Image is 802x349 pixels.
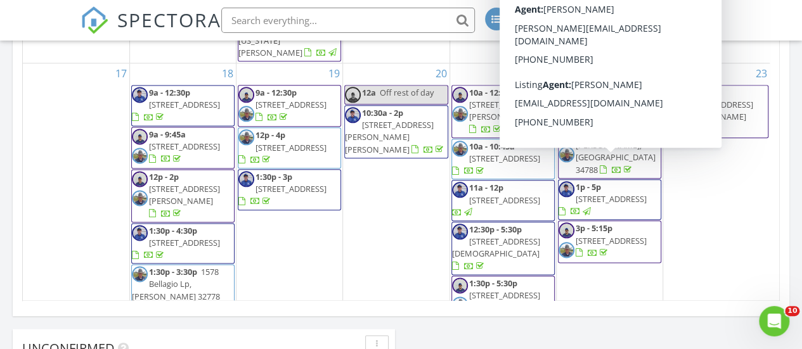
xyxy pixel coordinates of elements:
[452,277,468,293] img: eugene_cusie_.jpg
[452,141,468,156] img: resized_20200710_1241044.jpeg
[131,169,235,222] a: 12p - 2p [STREET_ADDRESS][PERSON_NAME]
[343,63,450,330] td: Go to August 20, 2025
[255,171,292,182] span: 1:30p - 3p
[682,87,753,135] a: 1p - 4:30p [STREET_ADDRESS][PERSON_NAME]
[255,183,327,194] span: [STREET_ADDRESS]
[81,17,221,44] a: SPECTORA
[682,87,719,98] span: 1p - 4:30p
[469,87,515,98] span: 10a - 12:30p
[469,87,540,135] a: 10a - 12:30p [STREET_ADDRESS][PERSON_NAME]
[540,63,556,84] a: Go to August 21, 2025
[576,222,612,234] span: 3p - 5:15p
[131,127,235,168] a: 9a - 9:45a [STREET_ADDRESS]
[238,23,327,58] span: [STREET_ADDRESS][US_STATE][PERSON_NAME]
[132,129,148,144] img: eugene_cusie_.jpg
[576,107,590,118] span: 12a
[255,87,297,98] span: 9a - 12:30p
[451,276,555,329] a: 1:30p - 5:30p [STREET_ADDRESS][PERSON_NAME]
[345,87,361,103] img: eugene_cusie_.jpg
[113,63,129,84] a: Go to August 17, 2025
[362,107,403,118] span: 10:30a - 2p
[23,63,129,330] td: Go to August 17, 2025
[132,148,148,163] img: resized_20200710_1241044.jpeg
[149,171,220,219] a: 12p - 2p [STREET_ADDRESS][PERSON_NAME]
[556,63,663,330] td: Go to August 22, 2025
[345,119,433,155] span: [STREET_ADDRESS][PERSON_NAME][PERSON_NAME]
[255,142,327,153] span: [STREET_ADDRESS]
[576,222,647,258] a: 3p - 5:15p [STREET_ADDRESS]
[149,141,220,152] span: [STREET_ADDRESS]
[469,289,540,313] span: [STREET_ADDRESS][PERSON_NAME]
[238,87,254,103] img: eugene_cusie_.jpg
[452,296,468,312] img: resized_20200710_1241044.jpeg
[450,63,556,330] td: Go to August 21, 2025
[646,63,663,84] a: Go to August 22, 2025
[149,266,197,277] span: 1:30p - 3:30p
[559,127,574,143] img: eugene_cusie_.jpg
[682,99,753,122] span: [STREET_ADDRESS][PERSON_NAME]
[559,181,574,197] img: dustin_turner.jpg
[132,266,220,301] span: 1578 Bellagio Lp, [PERSON_NAME] 32778
[452,87,468,103] img: eugene_cusie_.jpg
[131,85,235,126] a: 9a - 12:30p [STREET_ADDRESS]
[132,87,220,122] a: 9a - 12:30p [STREET_ADDRESS]
[255,129,285,141] span: 12p - 4p
[132,266,148,282] img: resized_20200710_1241044.jpeg
[576,127,656,175] a: 12p - 12:45p 33711 [PERSON_NAME], [GEOGRAPHIC_DATA] 34788
[255,99,327,110] span: [STREET_ADDRESS]
[576,87,590,98] span: 12a
[132,190,148,206] img: resized_20200710_1241044.jpeg
[452,182,540,217] a: 11a - 12p [STREET_ADDRESS]
[149,87,190,98] span: 9a - 12:30p
[622,8,704,20] div: [PERSON_NAME]
[469,194,540,206] span: [STREET_ADDRESS]
[219,63,236,84] a: Go to August 18, 2025
[452,106,468,122] img: resized_20200710_1241044.jpeg
[452,182,468,198] img: dustin_turner.jpg
[469,99,540,122] span: [STREET_ADDRESS][PERSON_NAME]
[132,225,148,241] img: dustin_turner.jpg
[345,107,445,155] a: 10:30a - 2p [STREET_ADDRESS][PERSON_NAME][PERSON_NAME]
[238,129,254,145] img: resized_20200710_1241044.jpeg
[576,127,656,175] span: 33711 [PERSON_NAME], [GEOGRAPHIC_DATA] 34788
[238,106,254,122] img: resized_20200710_1241044.jpeg
[132,87,148,103] img: dustin_turner.jpg
[132,171,148,187] img: eugene_cusie_.jpg
[469,224,522,235] span: 12:30p - 5:30p
[576,127,621,139] span: 12p - 12:45p
[558,125,661,179] a: 12p - 12:45p 33711 [PERSON_NAME], [GEOGRAPHIC_DATA] 34788
[587,20,714,33] div: Florida Building Inspectorz
[452,141,540,176] a: 10a - 10:45a [STREET_ADDRESS]
[593,87,605,98] span: Off
[238,10,339,58] a: 3p - 4:30p [STREET_ADDRESS][US_STATE][PERSON_NAME]
[362,87,376,98] span: 12a
[149,237,220,248] span: [STREET_ADDRESS]
[81,6,108,34] img: The Best Home Inspection Software - Spectora
[559,107,574,123] img: eugene_cusie_.jpg
[117,6,221,33] span: SPECTORA
[149,99,220,110] span: [STREET_ADDRESS]
[665,87,681,103] img: eugene_cusie_.jpg
[380,87,433,98] span: Off rest of day
[221,8,475,33] input: Search everything...
[149,225,197,236] span: 1:30p - 4:30p
[238,129,327,165] a: 12p - 4p [STREET_ADDRESS]
[131,223,235,264] a: 1:30p - 4:30p [STREET_ADDRESS]
[451,139,555,180] a: 10a - 10:45a [STREET_ADDRESS]
[149,183,220,206] span: [STREET_ADDRESS][PERSON_NAME]
[558,179,661,220] a: 1p - 5p [STREET_ADDRESS]
[238,171,254,187] img: dustin_turner.jpg
[576,193,647,205] span: [STREET_ADDRESS]
[238,171,327,206] a: 1:30p - 3p [STREET_ADDRESS]
[129,63,236,330] td: Go to August 18, 2025
[344,105,448,158] a: 10:30a - 2p [STREET_ADDRESS][PERSON_NAME][PERSON_NAME]
[559,242,574,258] img: resized_20200710_1241044.jpeg
[469,277,540,326] a: 1:30p - 5:30p [STREET_ADDRESS][PERSON_NAME]
[131,264,235,317] a: 1:30p - 3:30p 1578 Bellagio Lp, [PERSON_NAME] 32778
[452,224,540,272] a: 12:30p - 5:30p [STREET_ADDRESS][DEMOGRAPHIC_DATA]
[451,85,555,138] a: 10a - 12:30p [STREET_ADDRESS][PERSON_NAME]
[452,236,540,259] span: [STREET_ADDRESS][DEMOGRAPHIC_DATA]
[663,63,770,330] td: Go to August 23, 2025
[559,181,647,217] a: 1p - 5p [STREET_ADDRESS]
[753,63,770,84] a: Go to August 23, 2025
